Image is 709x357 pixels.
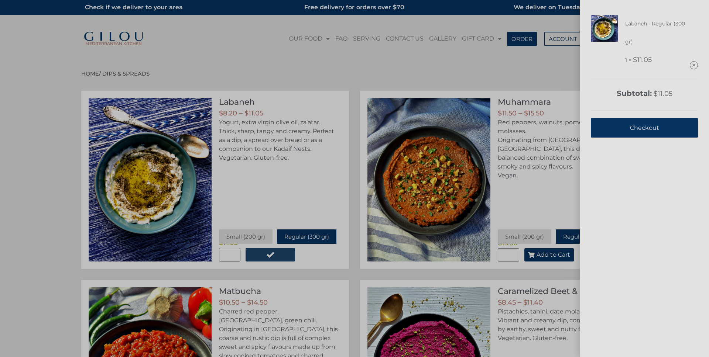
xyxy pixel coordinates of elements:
[617,89,652,98] strong: Subtotal:
[625,57,631,63] span: 1 ×
[630,119,659,137] span: Checkout
[654,90,658,98] span: $
[654,90,672,98] bdi: 11.05
[633,56,652,64] bdi: 11.05
[591,118,698,138] a: Checkout
[633,56,637,64] span: $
